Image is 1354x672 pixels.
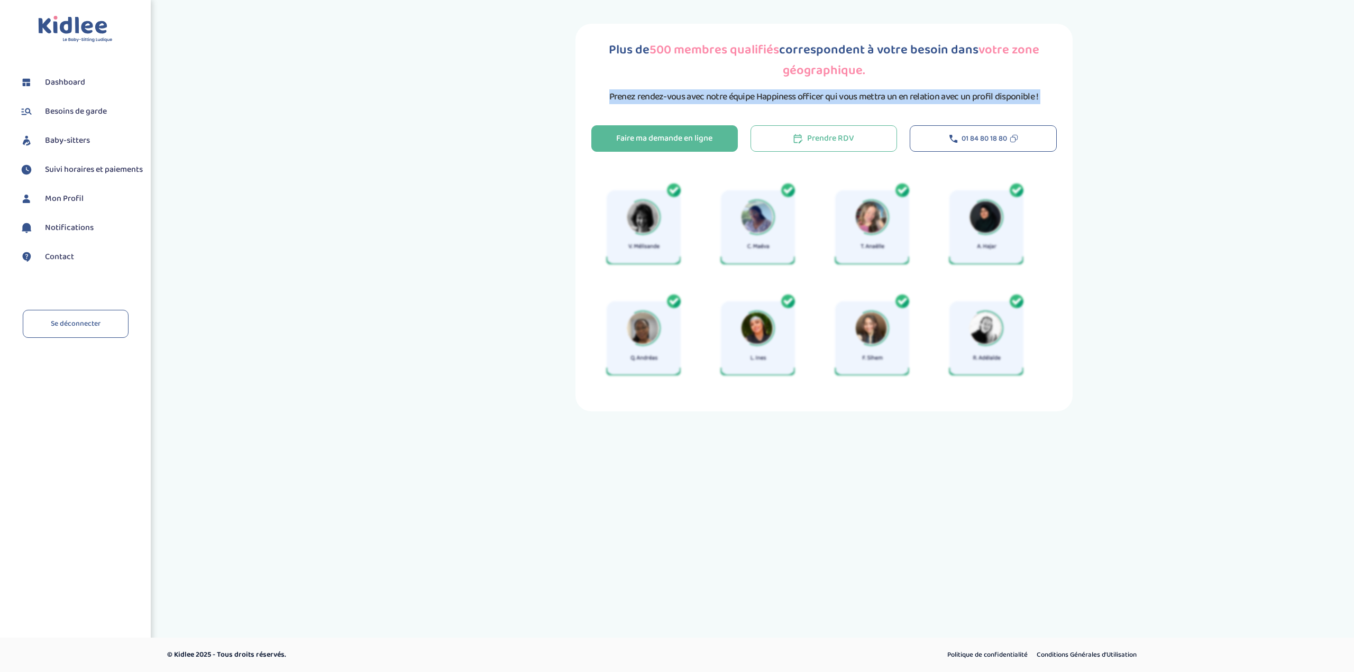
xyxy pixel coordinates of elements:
a: Besoins de garde [19,104,143,119]
p: © Kidlee 2025 - Tous droits réservés. [167,649,722,660]
span: 500 membres qualifiés [649,40,779,60]
span: Besoins de garde [45,105,107,118]
div: Prendre RDV [793,133,854,145]
span: 01 84 80 18 80 [962,133,1007,144]
img: logo.svg [38,16,113,43]
img: kidlee_welcome_white_desktop.PNG [591,173,1044,395]
span: Mon Profil [45,192,84,205]
a: Conditions Générales d’Utilisation [1033,648,1140,662]
button: 01 84 80 18 80 [910,125,1056,152]
span: Suivi horaires et paiements [45,163,143,176]
a: Baby-sitters [19,133,143,149]
span: Contact [45,251,74,263]
img: contact.svg [19,249,34,265]
button: Prendre RDV [751,125,897,152]
a: Mon Profil [19,191,143,207]
div: Faire ma demande en ligne [616,133,712,145]
a: Politique de confidentialité [944,648,1031,662]
img: suivihoraire.svg [19,162,34,178]
span: Baby-sitters [45,134,90,147]
img: notification.svg [19,220,34,236]
span: Dashboard [45,76,85,89]
h1: Plus de correspondent à votre besoin dans [591,40,1057,81]
img: babysitters.svg [19,133,34,149]
img: dashboard.svg [19,75,34,90]
img: profil.svg [19,191,34,207]
span: votre zone géographique. [783,40,1039,81]
a: Dashboard [19,75,143,90]
a: Suivi horaires et paiements [19,162,143,178]
img: besoin.svg [19,104,34,119]
button: Faire ma demande en ligne [591,125,738,152]
a: Notifications [19,220,143,236]
p: Prenez rendez-vous avec notre équipe Happiness officer qui vous mettra un en relation avec un pro... [609,89,1039,104]
a: Se déconnecter [23,310,129,338]
span: Notifications [45,222,94,234]
a: Contact [19,249,143,265]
